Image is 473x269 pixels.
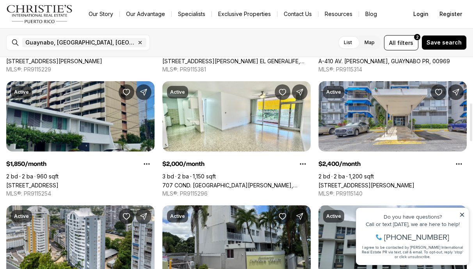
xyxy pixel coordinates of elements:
p: Active [326,89,341,95]
button: Share Property [136,84,151,100]
a: A-410 AV. JUAN CARLOS DE BORBÓN, GUAYNABO PR, 00969 [318,58,450,64]
button: Allfilters2 [384,35,418,50]
p: Active [326,213,341,219]
button: Login [409,6,433,22]
button: Share Property [136,208,151,224]
button: Save Property: 105 ORTEGON ST #1101 [119,208,134,224]
div: Call or text [DATE], we are here to help! [8,25,113,30]
a: Specialists [172,9,212,20]
a: Exclusive Properties [212,9,277,20]
a: 1246 Ave LUIS VIGOREAUX 1204 #701, GUAYNABO PR, 00966 [318,182,414,189]
p: Active [170,213,185,219]
span: All [389,39,396,47]
span: Register [439,11,462,17]
button: Share Property [292,208,308,224]
p: Active [14,89,29,95]
img: logo [6,5,73,23]
span: [PHONE_NUMBER] [32,37,97,45]
button: Save Property: Caparra Chalets 49 CALLE 8 #PH 1A7 [275,208,290,224]
a: Resources [318,9,359,20]
button: Share Property [292,84,308,100]
span: filters [397,39,413,47]
button: Register [435,6,467,22]
button: Save Property: 707 COND. PARQUE DE SAN PATRICIO II [275,84,290,100]
button: Contact Us [277,9,318,20]
button: Save Property: 14 CALLE MILAN #3J [119,84,134,100]
a: 14 CALLE MILAN #3J, GUAYNABO PR, 00966 [6,182,59,189]
button: Property options [295,156,311,172]
p: Active [14,213,29,219]
button: Share Property [448,84,464,100]
span: I agree to be contacted by [PERSON_NAME] International Real Estate PR via text, call & email. To ... [10,48,111,63]
p: Active [170,89,185,95]
a: 1501 SAN PATRICIO AVE, COND. EL GENERALIFE, GUAYNABO PR, 00968 [162,58,311,64]
label: List [338,36,358,50]
a: Our Story [82,9,119,20]
a: 4 SAN PATRICIO AVE #503, GUAYNABO PR, 00968 [6,58,102,64]
a: Blog [359,9,383,20]
button: Save Property: 1246 Ave LUIS VIGOREAUX 1204 #701 [431,84,446,100]
button: Property options [139,156,155,172]
span: 2 [416,34,419,40]
a: Our Advantage [120,9,171,20]
label: Map [358,36,381,50]
a: 707 COND. PARQUE DE SAN PATRICIO II, GUAYNABO PR, 00969 [162,182,311,189]
span: Guaynabo, [GEOGRAPHIC_DATA], [GEOGRAPHIC_DATA] [25,39,135,46]
span: Save search [427,39,462,46]
button: Property options [451,156,467,172]
span: Login [413,11,429,17]
button: Save search [421,35,467,50]
div: Do you have questions? [8,18,113,23]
